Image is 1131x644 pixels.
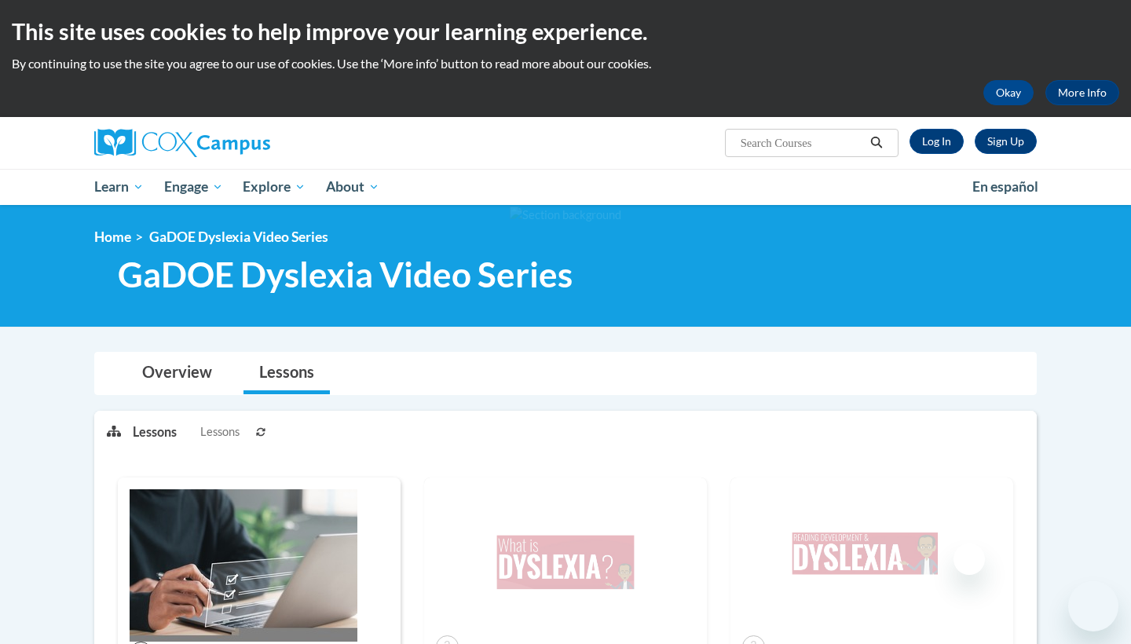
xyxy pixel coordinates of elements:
img: Course Image [130,489,357,642]
a: Log In [910,129,964,154]
a: Lessons [243,353,330,394]
iframe: Close message [953,543,985,575]
a: More Info [1045,80,1119,105]
a: About [316,169,390,205]
a: Register [975,129,1037,154]
div: Main menu [71,169,1060,205]
input: Search Courses [739,134,865,152]
a: Explore [232,169,316,205]
span: En español [972,178,1038,195]
a: Cox Campus [94,129,393,157]
span: GaDOE Dyslexia Video Series [118,254,573,295]
h2: This site uses cookies to help improve your learning experience. [12,16,1119,47]
img: Course Image [436,489,695,635]
a: Overview [126,353,228,394]
a: En español [962,170,1049,203]
span: Engage [164,177,223,196]
img: Cox Campus [94,129,270,157]
button: Search [865,134,888,152]
p: By continuing to use the site you agree to our use of cookies. Use the ‘More info’ button to read... [12,55,1119,72]
span: Lessons [200,423,240,441]
span: Learn [94,177,144,196]
p: Lessons [133,423,177,441]
a: Learn [84,169,154,205]
span: Explore [243,177,306,196]
a: Engage [154,169,233,205]
span: About [326,177,379,196]
span: GaDOE Dyslexia Video Series [149,229,328,245]
a: Home [94,229,131,245]
button: Okay [983,80,1034,105]
img: Section background [510,207,621,224]
iframe: Button to launch messaging window [1068,581,1118,631]
img: Course Image [742,489,1001,635]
